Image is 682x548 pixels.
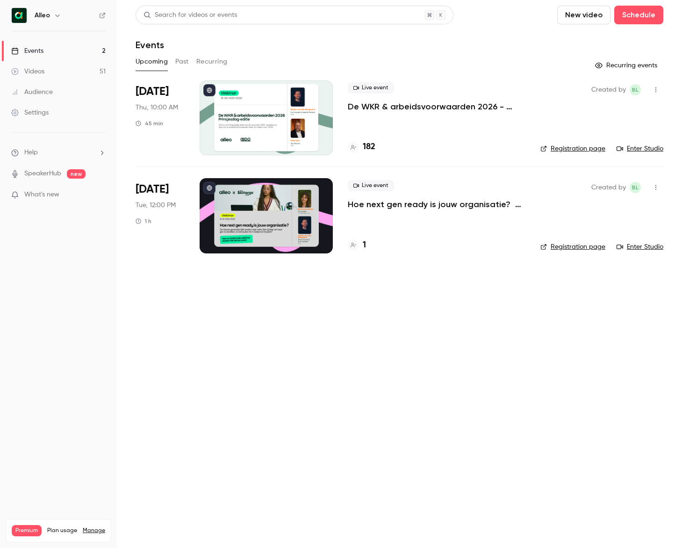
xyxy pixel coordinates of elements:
[136,84,169,99] span: [DATE]
[540,144,605,153] a: Registration page
[136,103,178,112] span: Thu, 10:00 AM
[24,148,38,158] span: Help
[348,82,394,94] span: Live event
[348,141,375,153] a: 182
[136,178,185,253] div: Oct 14 Tue, 12:00 PM (Europe/Amsterdam)
[144,10,237,20] div: Search for videos or events
[24,169,61,179] a: SpeakerHub
[24,190,59,200] span: What's new
[617,144,663,153] a: Enter Studio
[348,101,525,112] a: De WKR & arbeidsvoorwaarden 2026 - [DATE] editie
[614,6,663,24] button: Schedule
[630,182,641,193] span: Bernice Lohr
[363,141,375,153] h4: 182
[591,182,626,193] span: Created by
[591,84,626,95] span: Created by
[591,58,663,73] button: Recurring events
[11,67,44,76] div: Videos
[348,199,525,210] a: Hoe next gen ready is jouw organisatie? Alleo x The Recharge Club
[363,239,366,252] h4: 1
[630,84,641,95] span: Bernice Lohr
[11,87,53,97] div: Audience
[12,8,27,23] img: Alleo
[136,120,163,127] div: 45 min
[540,242,605,252] a: Registration page
[11,46,43,56] div: Events
[47,527,77,534] span: Plan usage
[348,239,366,252] a: 1
[136,80,185,155] div: Sep 18 Thu, 10:00 AM (Europe/Amsterdam)
[617,242,663,252] a: Enter Studio
[632,182,639,193] span: BL
[557,6,610,24] button: New video
[94,191,106,199] iframe: Noticeable Trigger
[136,182,169,197] span: [DATE]
[136,39,164,50] h1: Events
[632,84,639,95] span: BL
[348,180,394,191] span: Live event
[12,525,42,536] span: Premium
[136,54,168,69] button: Upcoming
[67,169,86,179] span: new
[83,527,105,534] a: Manage
[136,217,151,225] div: 1 h
[175,54,189,69] button: Past
[35,11,50,20] h6: Alleo
[196,54,228,69] button: Recurring
[11,148,106,158] li: help-dropdown-opener
[136,201,176,210] span: Tue, 12:00 PM
[11,108,49,117] div: Settings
